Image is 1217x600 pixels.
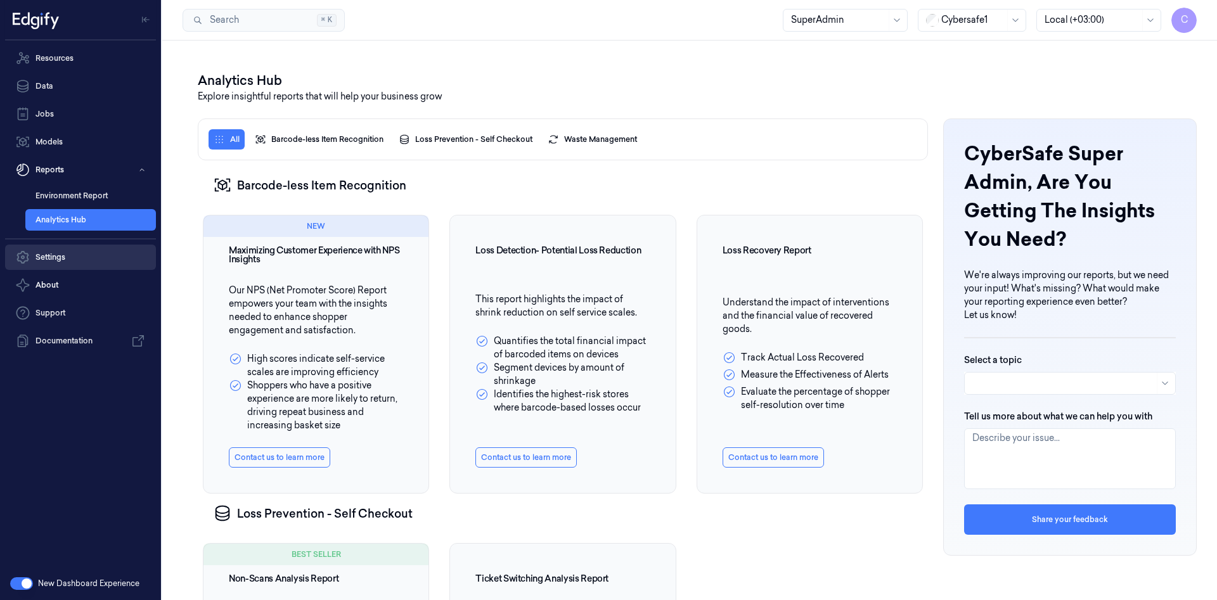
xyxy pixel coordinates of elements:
[198,160,928,210] div: Barcode-less Item Recognition
[229,284,403,432] div: Our NPS (Net Promoter Score) Report empowers your team with the insights needed to enhance shoppe...
[25,185,156,207] a: Environment Report
[964,504,1176,535] button: Share your feedback
[5,129,156,155] a: Models
[203,215,428,237] div: NEW
[203,544,428,565] div: BEST SELLER
[25,209,156,231] a: Analytics Hub
[964,309,1176,322] p: Let us know!
[5,245,156,270] a: Settings
[229,246,403,264] div: Maximizing Customer Experience with NPS Insights
[723,385,897,412] div: Evaluate the percentage of shopper self-resolution over time
[394,129,538,150] button: Loss Prevention - Self Checkout
[475,246,650,255] div: Loss Detection- Potential Loss Reduction
[229,447,330,468] button: Contact us to learn more
[5,328,156,354] a: Documentation
[5,73,156,99] a: Data
[543,129,642,150] button: Waste Management
[136,10,156,30] button: Toggle Navigation
[205,13,239,27] span: Search
[964,410,1152,423] label: Tell us more about what we can help you with
[475,388,650,414] div: Identifies the highest-risk stores where barcode-based losses occur
[964,269,1176,309] p: We're always improving our reports, but we need your input! What's missing? What would make your ...
[723,296,897,412] div: Understand the impact of interventions and the financial value of recovered goods.
[198,90,1182,103] p: Explore insightful reports that will help your business grow
[964,139,1176,253] div: CyberSafe Super Admin , Are you getting the insights you need?
[723,447,824,468] button: Contact us to learn more
[475,574,650,583] div: Ticket Switching Analysis Report
[198,488,928,538] div: Loss Prevention - Self Checkout
[5,101,156,127] a: Jobs
[723,351,864,364] div: Track Actual Loss Recovered
[229,574,403,583] div: Non-Scans Analysis Report
[183,9,345,32] button: Search⌘K
[198,71,1182,90] div: Analytics Hub
[475,293,650,414] div: This report highlights the impact of shrink reduction on self service scales.
[229,352,403,379] div: High scores indicate self-service scales are improving efficiency
[723,368,889,381] div: Measure the Effectiveness of Alerts
[5,272,156,298] button: About
[5,157,156,182] button: Reports
[250,129,389,150] button: Barcode-less Item Recognition
[475,335,650,361] div: Quantifies the total financial impact of barcoded items on devices
[209,129,245,150] button: All
[475,447,577,468] button: Contact us to learn more
[5,46,156,71] a: Resources
[5,300,156,326] a: Support
[475,361,650,388] div: Segment devices by amount of shrinkage
[1171,8,1197,33] button: C
[964,354,1022,366] label: Select a topic
[229,379,403,432] div: Shoppers who have a positive experience are more likely to return, driving repeat business and in...
[723,246,897,255] div: Loss Recovery Report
